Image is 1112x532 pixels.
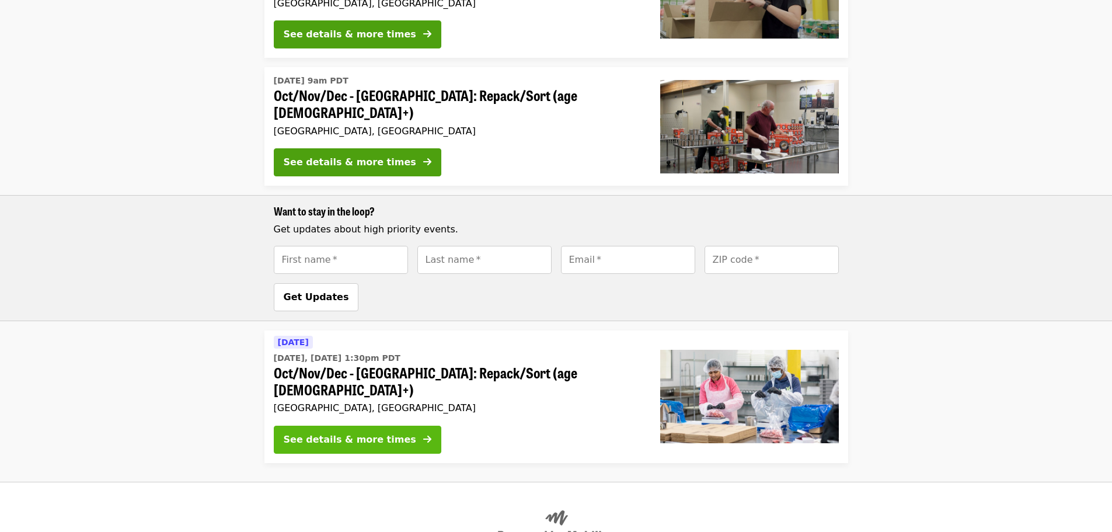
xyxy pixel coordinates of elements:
[278,338,309,347] span: [DATE]
[274,364,642,398] span: Oct/Nov/Dec - [GEOGRAPHIC_DATA]: Repack/Sort (age [DEMOGRAPHIC_DATA]+)
[423,157,431,168] i: arrow-right icon
[274,246,408,274] input: [object Object]
[274,426,441,454] button: See details & more times
[284,291,349,302] span: Get Updates
[423,29,431,40] i: arrow-right icon
[274,75,348,87] time: [DATE] 9am PDT
[264,67,848,186] a: See details for "Oct/Nov/Dec - Portland: Repack/Sort (age 16+)"
[284,155,416,169] div: See details & more times
[705,246,839,274] input: [object Object]
[660,350,839,443] img: Oct/Nov/Dec - Beaverton: Repack/Sort (age 10+) organized by Oregon Food Bank
[274,203,375,218] span: Want to stay in the loop?
[274,224,458,235] span: Get updates about high priority events.
[274,402,642,413] div: [GEOGRAPHIC_DATA], [GEOGRAPHIC_DATA]
[274,352,400,364] time: [DATE], [DATE] 1:30pm PDT
[284,433,416,447] div: See details & more times
[417,246,552,274] input: [object Object]
[274,20,441,48] button: See details & more times
[274,126,642,137] div: [GEOGRAPHIC_DATA], [GEOGRAPHIC_DATA]
[264,331,848,463] a: See details for "Oct/Nov/Dec - Beaverton: Repack/Sort (age 10+)"
[660,80,839,173] img: Oct/Nov/Dec - Portland: Repack/Sort (age 16+) organized by Oregon Food Bank
[561,246,695,274] input: [object Object]
[274,87,642,121] span: Oct/Nov/Dec - [GEOGRAPHIC_DATA]: Repack/Sort (age [DEMOGRAPHIC_DATA]+)
[423,434,431,445] i: arrow-right icon
[274,283,359,311] button: Get Updates
[284,27,416,41] div: See details & more times
[274,148,441,176] button: See details & more times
